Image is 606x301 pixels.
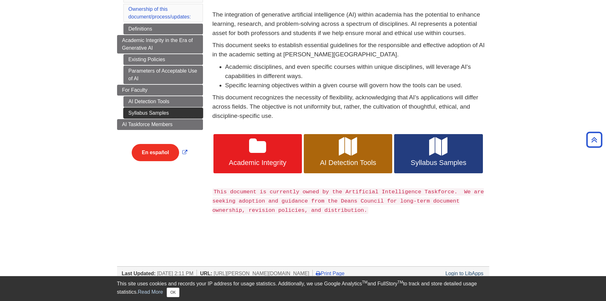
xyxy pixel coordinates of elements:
[123,54,203,65] a: Existing Policies
[394,134,483,174] a: Syllabus Samples
[304,134,392,174] a: AI Detection Tools
[122,122,173,127] span: AI Taskforce Members
[213,134,302,174] a: Academic Integrity
[225,62,489,81] li: Academic disciplines, and even specific courses within unique disciplines, will leverage AI's cap...
[362,280,367,284] sup: TM
[167,288,179,297] button: Close
[214,271,310,276] span: [URL][PERSON_NAME][DOMAIN_NAME]
[132,144,179,161] button: En español
[123,66,203,84] a: Parameters of Acceptable Use of AI
[130,150,189,155] a: Link opens in new window
[225,81,489,90] li: Specific learning objectives within a given course will govern how the tools can be used.
[117,280,489,297] div: This site uses cookies and records your IP address for usage statistics. Additionally, we use Goo...
[212,41,489,59] p: This document seeks to establish essential guidelines for the responsible and effective adoption ...
[117,119,203,130] a: AI Taskforce Members
[117,35,203,54] a: Academic Integrity in the Era of Generative AI
[212,188,484,214] code: This document is currently owned by the Artificial Intelligence Taskforce. We are seeking adoptio...
[399,159,478,167] span: Syllabus Samples
[316,271,321,276] i: Print Page
[445,271,483,276] a: Login to LibApps
[218,159,297,167] span: Academic Integrity
[398,280,403,284] sup: TM
[309,159,387,167] span: AI Detection Tools
[316,271,345,276] a: Print Page
[122,271,156,276] span: Last Updated:
[138,289,163,295] a: Read More
[123,24,203,34] a: Definitions
[122,38,193,51] span: Academic Integrity in the Era of Generative AI
[122,87,148,93] span: For Faculty
[212,10,489,38] p: The integration of generative artificial intelligence (AI) within academia has the potential to e...
[212,93,489,120] p: This document recognizes the necessity of flexibility, acknowledging that AI's applications will ...
[117,85,203,96] a: For Faculty
[157,271,193,276] span: [DATE] 2:11 PM
[129,6,191,19] a: Ownership of this document/process/updates:
[200,271,212,276] span: URL:
[123,96,203,107] a: AI Detection Tools
[584,135,604,144] a: Back to Top
[123,108,203,118] a: Syllabus Samples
